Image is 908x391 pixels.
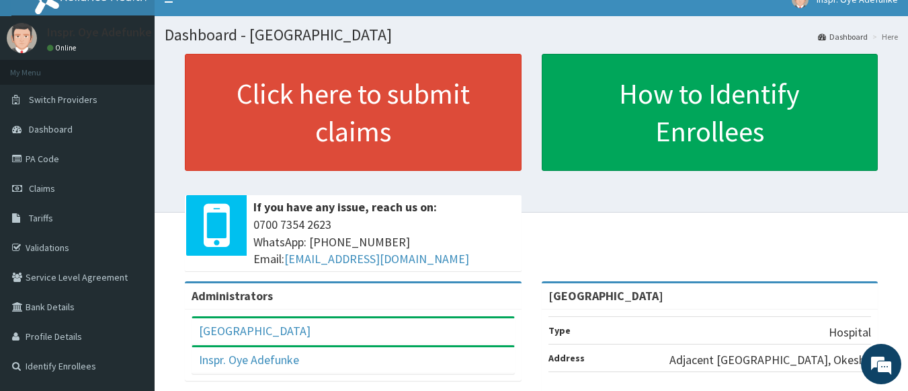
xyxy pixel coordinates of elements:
[669,351,871,369] p: Adjacent [GEOGRAPHIC_DATA], Okesha
[220,7,253,39] div: Minimize live chat window
[869,31,898,42] li: Here
[47,26,152,38] p: Inspr. Oye Adefunke
[29,94,97,106] span: Switch Providers
[199,352,299,367] a: Inspr. Oye Adefunke
[7,254,256,301] textarea: Type your message and hit 'Enter'
[29,123,73,135] span: Dashboard
[70,75,226,93] div: Chat with us now
[818,31,868,42] a: Dashboard
[192,288,273,304] b: Administrators
[829,324,871,341] p: Hospital
[253,216,515,268] span: 0700 7354 2623 WhatsApp: [PHONE_NUMBER] Email:
[25,67,54,101] img: d_794563401_company_1708531726252_794563401
[548,352,585,364] b: Address
[29,212,53,224] span: Tariffs
[199,323,311,339] a: [GEOGRAPHIC_DATA]
[542,54,878,171] a: How to Identify Enrollees
[548,288,663,304] strong: [GEOGRAPHIC_DATA]
[284,251,469,266] a: [EMAIL_ADDRESS][DOMAIN_NAME]
[548,324,571,336] b: Type
[7,23,37,53] img: User Image
[29,182,55,194] span: Claims
[165,26,898,44] h1: Dashboard - [GEOGRAPHIC_DATA]
[47,43,79,52] a: Online
[78,112,185,248] span: We're online!
[185,54,522,171] a: Click here to submit claims
[253,199,437,215] b: If you have any issue, reach us on:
